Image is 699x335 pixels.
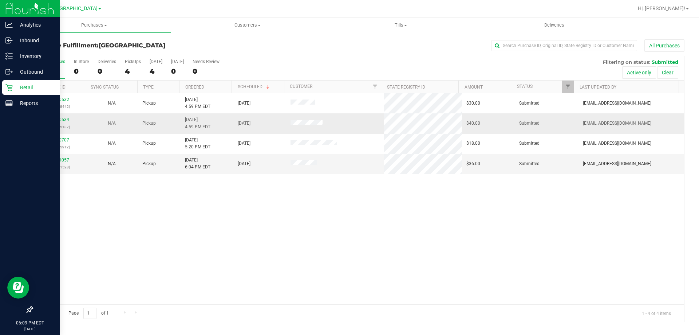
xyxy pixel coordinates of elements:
inline-svg: Inventory [5,52,13,60]
a: 11990534 [49,117,69,122]
a: Tills [324,17,477,33]
button: N/A [108,100,116,107]
a: Status [517,84,533,89]
div: Needs Review [193,59,220,64]
span: [DATE] 5:20 PM EDT [185,137,210,151]
span: Pickup [142,100,156,107]
a: Customer [290,84,312,89]
div: 4 [125,67,141,75]
span: [DATE] [238,120,250,127]
span: [DATE] [238,160,250,167]
h3: Purchase Fulfillment: [32,42,249,49]
button: All Purchases [644,39,684,52]
a: Customers [171,17,324,33]
span: $18.00 [466,140,480,147]
span: Customers [171,22,324,28]
button: Active only [622,66,656,79]
button: N/A [108,160,116,167]
span: $40.00 [466,120,480,127]
a: Deliveries [478,17,631,33]
span: Not Applicable [108,141,116,146]
p: [DATE] [3,326,56,332]
button: N/A [108,120,116,127]
div: [DATE] [171,59,184,64]
a: Filter [562,81,574,93]
span: [DATE] 4:59 PM EDT [185,116,210,130]
div: PickUps [125,59,141,64]
a: Type [143,85,154,90]
span: $36.00 [466,160,480,167]
inline-svg: Retail [5,84,13,91]
span: Pickup [142,160,156,167]
a: Purchases [17,17,171,33]
div: In Store [74,59,89,64]
span: Submitted [519,140,540,147]
a: Ordered [185,85,204,90]
span: [EMAIL_ADDRESS][DOMAIN_NAME] [583,160,651,167]
span: Submitted [519,120,540,127]
span: Submitted [519,160,540,167]
a: Amount [465,85,483,90]
div: 0 [193,67,220,75]
inline-svg: Reports [5,100,13,107]
span: [EMAIL_ADDRESS][DOMAIN_NAME] [583,120,651,127]
p: Analytics [13,20,56,29]
a: Last Updated By [580,85,616,90]
inline-svg: Outbound [5,68,13,75]
p: Outbound [13,67,56,76]
div: 0 [171,67,184,75]
span: Not Applicable [108,161,116,166]
span: [DATE] [238,140,250,147]
inline-svg: Inbound [5,37,13,44]
span: [GEOGRAPHIC_DATA] [99,42,165,49]
span: [EMAIL_ADDRESS][DOMAIN_NAME] [583,100,651,107]
p: Reports [13,99,56,108]
a: 11990532 [49,97,69,102]
inline-svg: Analytics [5,21,13,28]
a: Scheduled [238,84,271,89]
span: [DATE] 4:59 PM EDT [185,96,210,110]
p: Retail [13,83,56,92]
span: [DATE] [238,100,250,107]
p: Inventory [13,52,56,61]
span: Not Applicable [108,101,116,106]
span: [DATE] 6:04 PM EDT [185,157,210,171]
span: 1 - 4 of 4 items [636,308,677,319]
p: 06:09 PM EDT [3,320,56,326]
span: [EMAIL_ADDRESS][DOMAIN_NAME] [583,140,651,147]
span: Tills [324,22,477,28]
div: 4 [150,67,162,75]
a: 11990707 [49,137,69,143]
span: Pickup [142,140,156,147]
span: [GEOGRAPHIC_DATA] [48,5,98,12]
span: Deliveries [534,22,574,28]
input: Search Purchase ID, Original ID, State Registry ID or Customer Name... [491,40,637,51]
a: Filter [369,81,381,93]
div: 0 [74,67,89,75]
span: Not Applicable [108,121,116,126]
a: Sync Status [91,85,119,90]
span: Submitted [519,100,540,107]
span: Hi, [PERSON_NAME]! [638,5,685,11]
div: 0 [98,67,116,75]
div: Deliveries [98,59,116,64]
iframe: Resource center [7,277,29,299]
input: 1 [83,308,96,319]
span: Pickup [142,120,156,127]
a: 11991057 [49,157,69,163]
span: Page of 1 [62,308,115,319]
a: State Registry ID [387,85,425,90]
button: N/A [108,140,116,147]
p: Inbound [13,36,56,45]
button: Clear [657,66,678,79]
div: [DATE] [150,59,162,64]
span: $30.00 [466,100,480,107]
span: Submitted [652,59,678,65]
span: Purchases [17,22,171,28]
span: Filtering on status: [603,59,650,65]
